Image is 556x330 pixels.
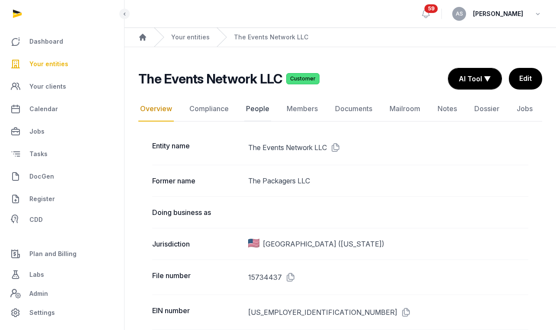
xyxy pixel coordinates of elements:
nav: Tabs [138,96,542,122]
dd: The Packagers LLC [248,176,529,186]
span: Labs [29,269,44,280]
span: 59 [425,4,438,13]
span: Admin [29,288,48,299]
dt: EIN number [152,305,241,319]
span: DocGen [29,171,54,182]
dd: [US_EMPLOYER_IDENTIFICATION_NUMBER] [248,305,529,319]
a: Overview [138,96,174,122]
span: Customer [286,73,320,84]
dt: Jurisdiction [152,239,241,249]
a: Tasks [7,144,117,164]
a: DocGen [7,166,117,187]
a: Your clients [7,76,117,97]
a: People [244,96,271,122]
a: Dossier [473,96,501,122]
span: [PERSON_NAME] [473,9,523,19]
a: Settings [7,302,117,323]
dd: 15734437 [248,270,529,284]
dt: File number [152,270,241,284]
span: Tasks [29,149,48,159]
dt: Doing business as [152,207,241,218]
span: Calendar [29,104,58,114]
a: Jobs [515,96,534,122]
span: Your entities [29,59,68,69]
span: Jobs [29,126,45,137]
dt: Entity name [152,141,241,154]
span: AS [456,11,463,16]
span: Register [29,194,55,204]
a: Register [7,189,117,209]
a: Your entities [7,54,117,74]
a: Edit [509,68,542,90]
a: The Events Network LLC [234,33,308,42]
a: Dashboard [7,31,117,52]
a: Members [285,96,320,122]
a: Compliance [188,96,230,122]
h2: The Events Network LLC [138,71,283,87]
button: AS [452,7,466,21]
span: Settings [29,308,55,318]
span: [GEOGRAPHIC_DATA] ([US_STATE]) [263,239,384,249]
span: Plan and Billing [29,249,77,259]
a: Documents [333,96,374,122]
span: CDD [29,215,43,225]
span: Dashboard [29,36,63,47]
a: Calendar [7,99,117,119]
a: Plan and Billing [7,243,117,264]
nav: Breadcrumb [125,28,556,47]
dd: The Events Network LLC [248,141,529,154]
a: Notes [436,96,459,122]
span: Your clients [29,81,66,92]
button: AI Tool ▼ [448,68,502,89]
a: Admin [7,285,117,302]
a: Jobs [7,121,117,142]
dt: Former name [152,176,241,186]
a: Labs [7,264,117,285]
a: Your entities [171,33,210,42]
a: CDD [7,211,117,228]
a: Mailroom [388,96,422,122]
